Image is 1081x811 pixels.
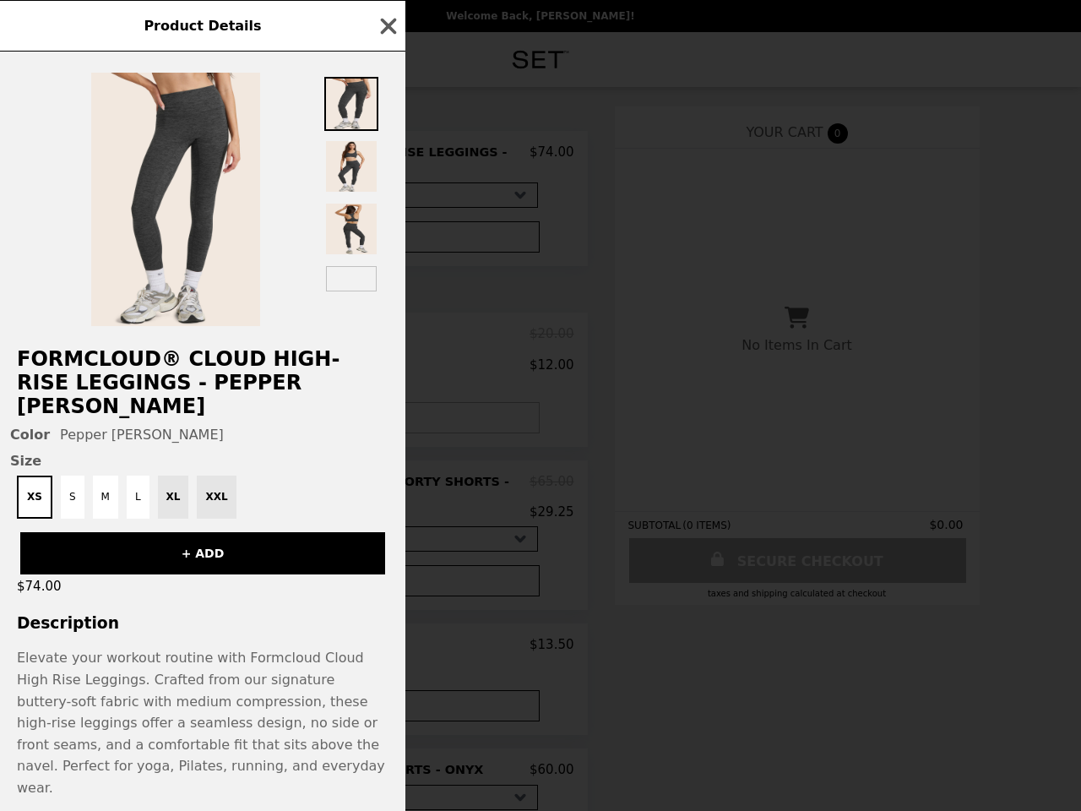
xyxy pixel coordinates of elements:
span: Color [10,427,50,443]
img: Thumbnail 5 [324,302,378,330]
img: Thumbnail 2 [324,139,378,193]
img: Thumbnail 1 [324,77,378,131]
img: Pepper Heather Grey / XS [91,73,260,326]
button: + ADD [20,532,385,574]
button: M [93,476,118,519]
span: Product Details [144,18,261,34]
button: XS [17,476,52,519]
button: L [127,476,149,519]
img: Thumbnail 3 [324,202,378,256]
span: Size [10,453,395,469]
img: Thumbnail 4 [324,264,378,293]
div: Pepper [PERSON_NAME] [10,427,395,443]
button: S [61,476,84,519]
p: Elevate your workout routine with Formcloud Cloud High Rise Leggings. Crafted from our signature ... [17,647,388,798]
